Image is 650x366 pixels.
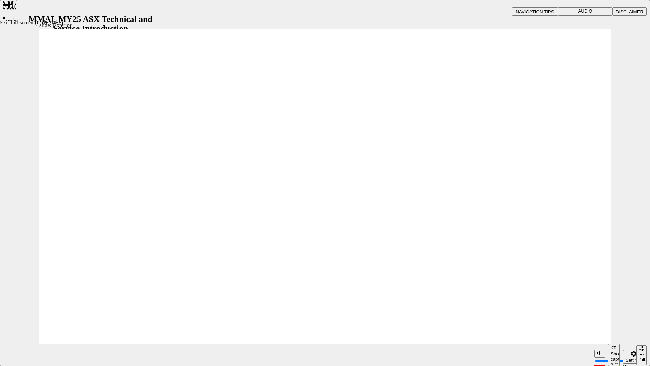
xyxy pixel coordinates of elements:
[595,358,639,364] input: volume
[568,8,602,19] span: AUDIO PREFERENCES
[612,7,647,16] button: DISCLAIMER
[512,7,558,16] button: NAVIGATION TIPS
[636,344,647,366] nav: slide navigation
[558,7,612,16] button: AUDIO PREFERENCES
[591,344,633,366] div: misc controls
[636,345,647,365] button: Exit full-screen (Ctrl+Alt+F)
[626,358,642,363] div: Settings
[594,350,605,358] button: Mute (Ctrl+Alt+M)
[608,344,620,366] button: Show captions (Ctrl+Alt+C)
[623,350,645,364] button: Settings
[516,9,554,14] span: NAVIGATION TIPS
[616,9,643,14] span: DISCLAIMER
